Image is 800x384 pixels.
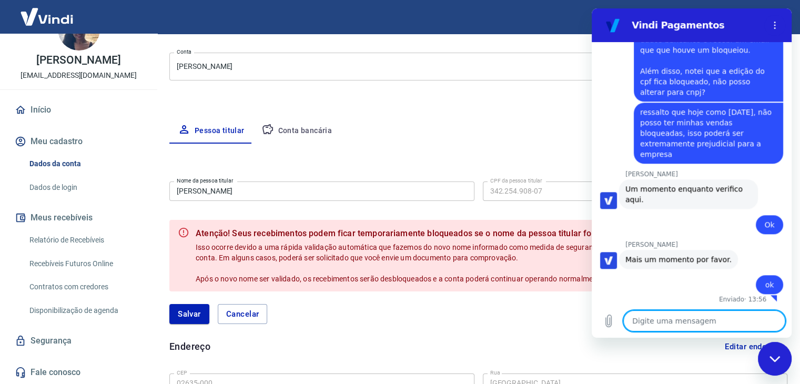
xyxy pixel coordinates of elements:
[218,304,268,324] button: Cancelar
[169,339,210,353] h6: Endereço
[13,1,81,33] img: Vindi
[490,369,500,377] label: Rua
[13,98,145,122] a: Início
[34,175,160,196] span: Um momento enquanto verifico aqui.
[177,48,191,56] label: Conta
[490,177,542,185] label: CPF da pessoa titular
[169,118,253,144] button: Pessoa titular
[13,130,145,153] button: Meu cadastro
[34,246,140,256] span: Mais um momento por favor.
[253,118,341,144] button: Conta bancária
[196,243,771,283] span: Isso ocorre devido a uma rápida validação automática que fazemos do novo nome informado como medi...
[25,177,145,198] a: Dados de login
[758,342,792,376] iframe: Botão para abrir a janela de mensagens, conversa em andamento
[25,229,145,251] a: Relatório de Recebíveis
[169,304,209,324] button: Salvar
[25,153,145,175] a: Dados da conta
[592,8,792,338] iframe: Janela de mensagens
[169,53,787,80] div: [PERSON_NAME]
[48,98,185,151] span: ressalto que hoje como [DATE], não posso ter minhas vendas bloqueadas, isso poderá ser extremamen...
[13,361,145,384] a: Fale conosco
[34,161,200,170] p: [PERSON_NAME]
[196,227,779,240] b: Atenção! Seus recebimentos podem ficar temporariamente bloqueados se o nome da pessoa titular for...
[34,232,200,240] p: [PERSON_NAME]
[6,302,27,323] button: Carregar arquivo
[170,211,185,221] span: Ok
[25,300,145,321] a: Disponibilização de agenda
[177,369,187,377] label: CEP
[721,337,787,357] button: Editar endereço
[127,287,175,295] p: Enviado · 13:56
[13,329,145,352] a: Segurança
[170,271,185,281] span: ok
[21,70,137,81] p: [EMAIL_ADDRESS][DOMAIN_NAME]
[750,7,787,27] button: Sair
[13,206,145,229] button: Meus recebíveis
[36,55,120,66] p: [PERSON_NAME]
[177,177,233,185] label: Nome da pessoa titular
[25,276,145,298] a: Contratos com credores
[25,253,145,275] a: Recebíveis Futuros Online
